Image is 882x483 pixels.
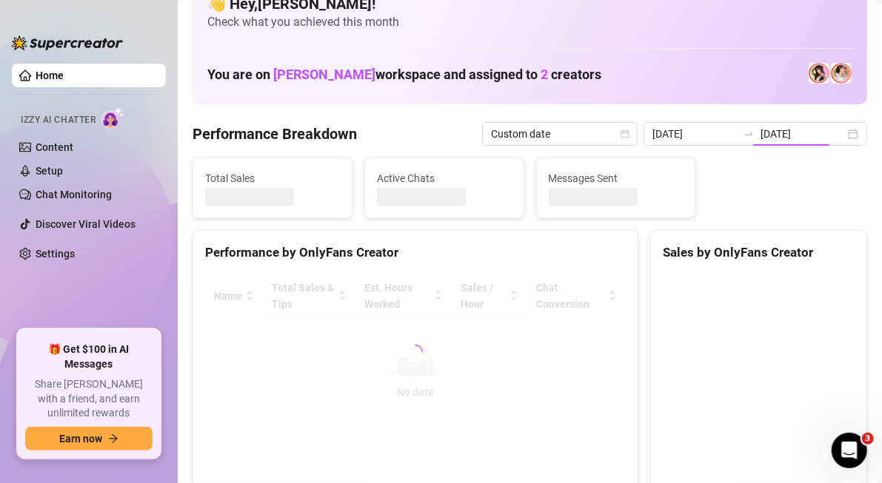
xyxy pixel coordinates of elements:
span: 🎁 Get $100 in AI Messages [25,342,153,371]
span: 3 [862,433,874,445]
h1: You are on workspace and assigned to creators [207,67,601,83]
span: Izzy AI Chatter [21,113,96,127]
img: Holly [809,63,829,84]
span: swap-right [743,128,755,140]
a: Home [36,70,64,81]
iframe: Intercom live chat [832,433,867,468]
span: Total Sales [205,170,340,186]
span: Share [PERSON_NAME] with a friend, and earn unlimited rewards [25,377,153,421]
a: Content [36,141,73,153]
span: Messages Sent [549,170,684,186]
span: Check what you achieved this month [207,14,852,30]
input: Start date [652,126,737,142]
span: to [743,128,755,140]
img: AI Chatter [101,107,124,129]
span: 2 [541,67,548,82]
button: Earn nowarrow-right [25,427,153,450]
span: Active Chats [377,170,512,186]
span: [PERSON_NAME] [273,67,375,82]
span: loading [405,341,426,362]
a: Settings [36,248,75,260]
div: Sales by OnlyFans Creator [663,243,855,263]
img: logo-BBDzfeDw.svg [12,36,123,50]
a: Discover Viral Videos [36,218,136,230]
a: Setup [36,165,63,177]
span: calendar [621,129,629,138]
img: 𝖍𝖔𝖑𝖑𝖞 [831,63,852,84]
h4: Performance Breakdown [193,124,357,144]
a: Chat Monitoring [36,189,112,200]
span: Earn now [59,433,102,445]
input: End date [761,126,845,142]
div: Performance by OnlyFans Creator [205,243,626,263]
span: Custom date [491,123,629,145]
span: arrow-right [108,433,118,444]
